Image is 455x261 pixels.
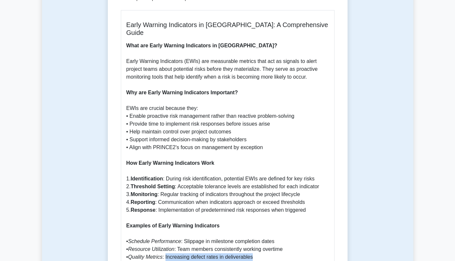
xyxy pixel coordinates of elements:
[131,192,158,197] b: Monitoring
[126,160,214,166] b: How Early Warning Indicators Work
[126,223,220,228] b: Examples of Early Warning Indicators
[126,90,238,95] b: Why are Early Warning Indicators Important?
[131,176,163,181] b: Identification
[126,21,329,37] h5: Early Warning Indicators in [GEOGRAPHIC_DATA]: A Comprehensive Guide
[131,207,155,213] b: Response
[128,254,163,260] i: Quality Metrics
[131,184,175,189] b: Threshold Setting
[131,199,155,205] b: Reporting
[128,246,174,252] i: Resource Utilization
[126,43,277,48] b: What are Early Warning Indicators in [GEOGRAPHIC_DATA]?
[128,238,181,244] i: Schedule Performance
